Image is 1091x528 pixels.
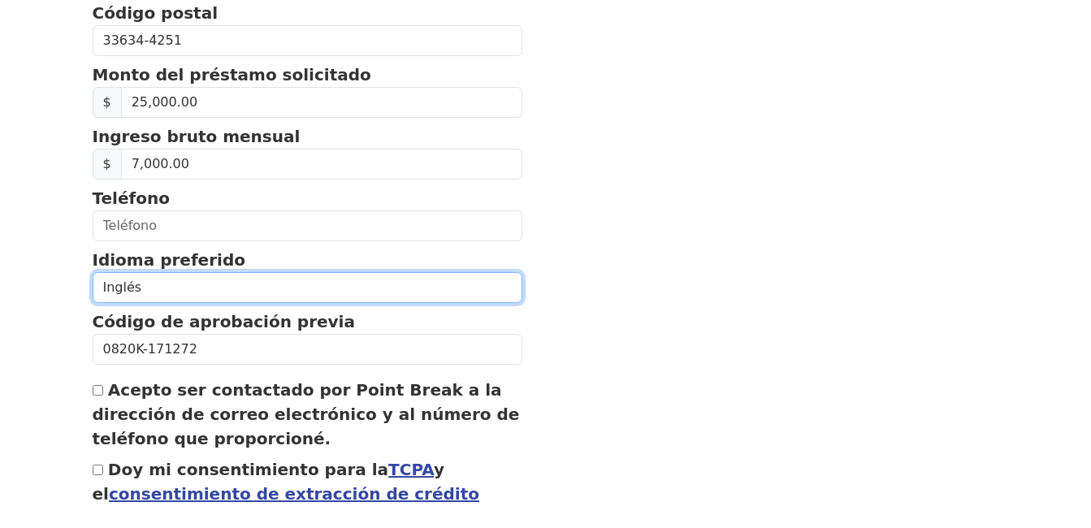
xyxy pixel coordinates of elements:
[93,65,371,84] strong: Monto del préstamo solicitado
[93,334,523,365] input: Código de aprobación previa
[93,250,245,270] strong: Idioma preferido
[93,124,523,149] p: Ingreso bruto mensual
[93,210,523,241] input: Teléfono
[93,312,355,331] strong: Código de aprobación previa
[93,460,479,504] label: Doy mi consentimiento para la y el
[109,484,479,504] a: consentimiento de extracción de crédito
[93,3,218,23] strong: Código postal
[93,188,170,208] strong: Teléfono
[93,25,523,56] input: Código postal
[93,87,122,118] span: $
[388,460,434,479] a: TCPA
[93,380,520,448] label: Acepto ser contactado por Point Break a la dirección de correo electrónico y al número de teléfon...
[121,87,523,118] input: Monto del préstamo solicitado
[121,149,523,180] input: Ingreso bruto mensual
[93,149,122,180] span: $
